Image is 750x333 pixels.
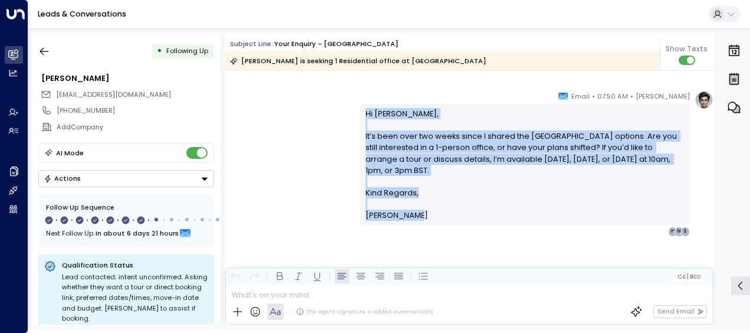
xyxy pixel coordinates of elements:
[687,273,689,280] span: |
[571,90,590,102] span: Email
[597,90,628,102] span: 07:50 AM
[229,269,243,283] button: Undo
[296,308,433,316] div: The agent signature is added automatically
[41,73,213,84] div: [PERSON_NAME]
[62,260,208,270] p: Qualification Status
[630,90,633,102] span: •
[592,90,595,102] span: •
[38,9,126,19] a: Leads & Conversations
[46,227,206,240] div: Next Follow Up:
[57,122,213,132] div: AddCompany
[62,272,208,324] div: Lead contacted; intent unconfirmed. Asking whether they want a tour or direct booking link, prefe...
[56,90,171,100] span: sacredtrust2@hotmail.com
[248,269,262,283] button: Redo
[274,39,399,49] div: Your enquiry - [GEOGRAPHIC_DATA]
[44,174,81,182] div: Actions
[96,227,179,240] span: In about 6 days 21 hours
[38,170,214,187] button: Actions
[666,44,708,54] span: Show Texts
[673,272,704,281] button: Cc|Bcc
[46,203,206,213] div: Follow Up Sequence
[636,90,690,102] span: [PERSON_NAME]
[674,227,683,236] div: N
[366,210,428,221] span: [PERSON_NAME]
[230,55,486,67] div: [PERSON_NAME] is seeking 1 Residential office at [GEOGRAPHIC_DATA]
[166,46,208,56] span: Following Up
[56,90,171,99] span: [EMAIL_ADDRESS][DOMAIN_NAME]
[56,147,84,159] div: AI Mode
[38,170,214,187] div: Button group with a nested menu
[57,106,213,116] div: [PHONE_NUMBER]
[157,43,162,60] div: •
[230,39,273,48] span: Subject Line:
[366,187,419,198] span: Kind Regards,
[695,90,713,109] img: profile-logo.png
[677,273,700,280] span: Cc Bcc
[366,108,685,187] p: Hi [PERSON_NAME], It’s been over two weeks since I shared the [GEOGRAPHIC_DATA] options. Are you ...
[668,227,677,236] div: H
[680,227,690,236] div: S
